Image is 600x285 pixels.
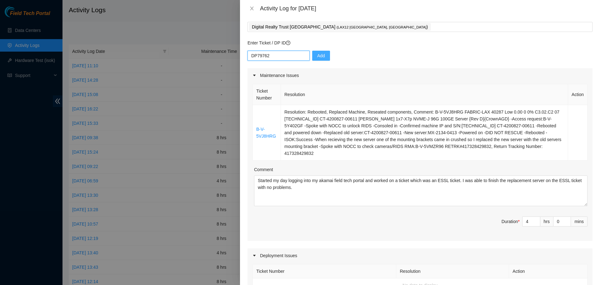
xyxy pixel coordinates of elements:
div: Deployment Issues [247,248,592,263]
th: Action [568,84,587,105]
span: question-circle [286,41,290,45]
div: Activity Log for [DATE] [260,5,592,12]
button: Close [247,6,256,12]
th: Resolution [396,264,509,278]
span: close [249,6,254,11]
span: caret-right [252,74,256,77]
p: Enter Ticket / DP ID [247,39,592,46]
button: Add [312,51,330,61]
th: Ticket Number [253,264,396,278]
span: ( LAX12 [GEOGRAPHIC_DATA], [GEOGRAPHIC_DATA] [337,25,426,29]
th: Ticket Number [253,84,281,105]
textarea: Comment [254,176,587,206]
th: Action [509,264,587,278]
td: Resolution: Rebooted, Replaced Machine, Reseated components, Comment: B-V-5VJ8HRG FABRIC-LAX 4028... [281,105,568,160]
span: caret-right [252,254,256,257]
div: Duration [502,218,520,225]
p: Digital Realty Trust [GEOGRAPHIC_DATA] ) [252,23,428,31]
div: hrs [540,216,553,226]
div: Maintenance Issues [247,68,592,83]
label: Comment [254,166,273,173]
a: B-V-5VJ8HRG [256,127,276,139]
th: Resolution [281,84,568,105]
div: mins [571,216,587,226]
span: Add [317,52,325,59]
